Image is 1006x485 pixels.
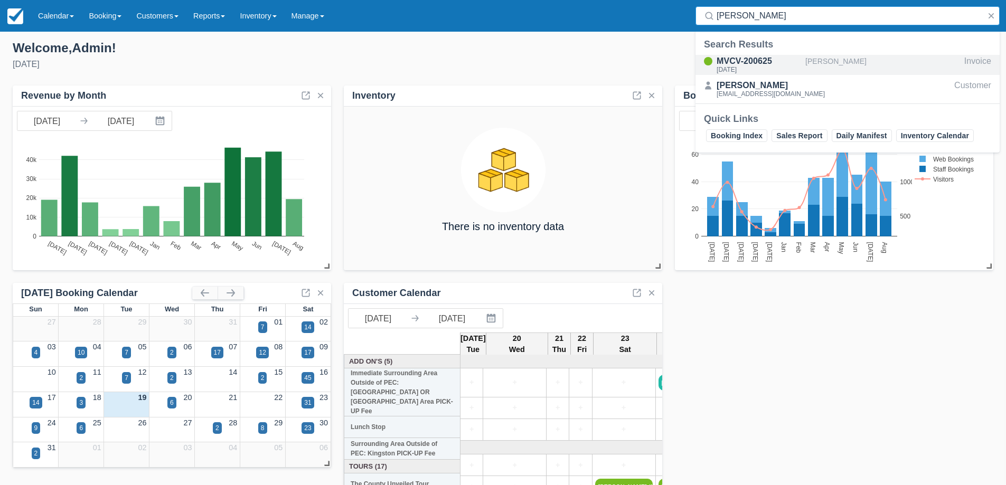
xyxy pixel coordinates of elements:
[93,419,101,427] a: 25
[549,402,566,414] a: +
[93,368,101,376] a: 11
[48,318,56,326] a: 27
[183,368,192,376] a: 13
[78,348,84,357] div: 10
[13,58,495,71] div: [DATE]
[138,443,147,452] a: 02
[659,424,716,435] a: +
[17,111,77,130] input: Start Date
[717,55,801,68] div: MVCV-200625
[352,90,396,102] div: Inventory
[48,443,56,452] a: 31
[34,423,38,433] div: 9
[274,343,283,351] a: 08
[183,318,192,326] a: 30
[274,443,283,452] a: 05
[344,438,460,460] th: Surrounding Area Outside of PEC: Kingston PICK-UP Fee
[261,373,265,383] div: 2
[229,343,237,351] a: 07
[954,79,991,99] div: Customer
[93,393,101,402] a: 18
[717,66,801,73] div: [DATE]
[229,443,237,452] a: 04
[138,393,147,402] a: 19
[211,305,224,313] span: Thu
[319,443,328,452] a: 06
[548,332,570,356] th: 21 Thu
[460,332,486,356] th: [DATE] Tue
[461,128,546,212] img: inventory.png
[304,322,311,332] div: 14
[214,348,221,357] div: 17
[138,343,147,351] a: 05
[595,424,653,435] a: +
[170,348,174,357] div: 2
[183,343,192,351] a: 06
[170,373,174,383] div: 2
[125,348,128,357] div: 7
[572,460,589,471] a: +
[48,368,56,376] a: 10
[304,423,311,433] div: 23
[349,309,408,328] input: Start Date
[680,111,739,130] input: Start Date
[319,368,328,376] a: 16
[183,419,192,427] a: 27
[704,38,991,51] div: Search Results
[34,348,38,357] div: 4
[229,318,237,326] a: 31
[964,55,991,75] div: Invoice
[79,398,83,407] div: 3
[170,398,174,407] div: 6
[229,419,237,427] a: 28
[138,368,147,376] a: 12
[486,460,543,471] a: +
[832,129,892,142] a: Daily Manifest
[657,332,717,356] th: 24 Sun
[594,332,657,356] th: 23 Sat
[659,375,716,391] a: [PERSON_NAME]
[486,377,543,388] a: +
[138,318,147,326] a: 29
[595,402,653,414] a: +
[595,460,653,471] a: +
[571,332,594,356] th: 22 Fri
[93,343,101,351] a: 04
[215,423,219,433] div: 2
[258,305,267,313] span: Fri
[304,373,311,383] div: 45
[717,91,825,97] div: [EMAIL_ADDRESS][DOMAIN_NAME]
[659,402,716,414] a: +
[486,332,548,356] th: 20 Wed
[486,424,543,435] a: +
[229,393,237,402] a: 21
[549,424,566,435] a: +
[120,305,132,313] span: Tue
[7,8,23,24] img: checkfront-main-nav-mini-logo.png
[319,393,328,402] a: 23
[93,318,101,326] a: 28
[183,443,192,452] a: 03
[74,305,88,313] span: Mon
[595,377,653,388] a: +
[79,373,83,383] div: 2
[93,443,101,452] a: 01
[486,402,543,414] a: +
[442,221,564,232] h4: There is no inventory data
[304,348,311,357] div: 17
[303,305,313,313] span: Sat
[13,40,495,56] div: Welcome , Admin !
[695,55,1000,75] a: MVCV-200625[DATE][PERSON_NAME]Invoice
[463,460,480,471] a: +
[572,377,589,388] a: +
[549,460,566,471] a: +
[572,424,589,435] a: +
[48,343,56,351] a: 03
[229,368,237,376] a: 14
[138,419,147,427] a: 26
[772,129,827,142] a: Sales Report
[482,309,503,328] button: Interact with the calendar and add the check-in date for your trip.
[704,112,991,125] div: Quick Links
[422,309,482,328] input: End Date
[344,368,460,416] th: Immediate Surrounding Area Outside of PEC: [GEOGRAPHIC_DATA] OR [GEOGRAPHIC_DATA] Area PICK-UP Fee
